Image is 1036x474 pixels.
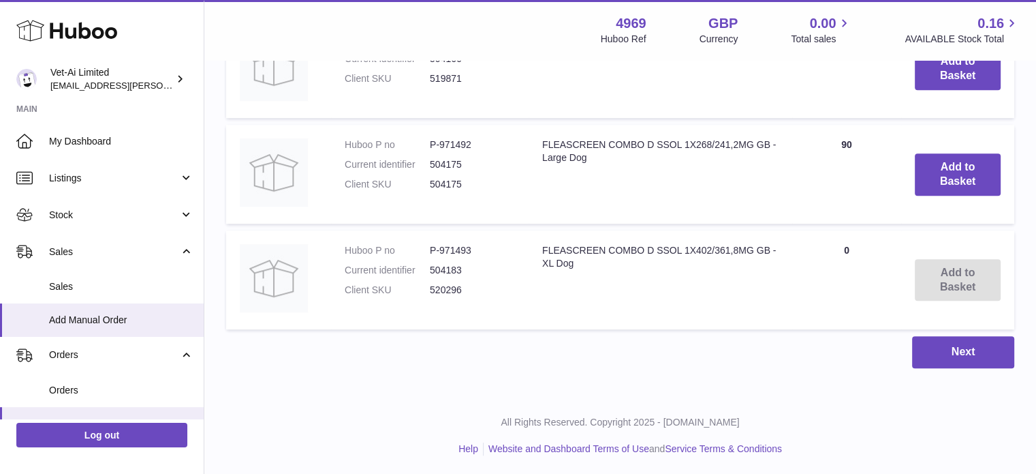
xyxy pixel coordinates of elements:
[16,423,187,447] a: Log out
[49,314,193,327] span: Add Manual Order
[49,135,193,148] span: My Dashboard
[616,14,646,33] strong: 4969
[915,48,1001,90] button: Add to Basket
[49,246,179,258] span: Sales
[430,72,515,85] dd: 519871
[50,66,173,92] div: Vet-Ai Limited
[345,244,430,257] dt: Huboo P no
[905,33,1020,46] span: AVAILABLE Stock Total
[488,443,649,454] a: Website and Dashboard Terms of Use
[601,33,646,46] div: Huboo Ref
[215,416,1025,429] p: All Rights Reserved. Copyright 2025 - [DOMAIN_NAME]
[430,158,515,171] dd: 504175
[49,417,193,430] span: Add Manual Order
[16,69,37,89] img: abbey.fraser-roe@vet-ai.com
[345,178,430,191] dt: Client SKU
[345,264,430,277] dt: Current identifier
[430,244,515,257] dd: P-971493
[458,443,478,454] a: Help
[345,284,430,297] dt: Client SKU
[49,384,193,397] span: Orders
[240,244,308,312] img: FLEASCREEN COMBO D SSOL 1X402/361,8MG GB - XL Dog
[49,209,179,222] span: Stock
[529,125,792,224] td: FLEASCREEN COMBO D SSOL 1X268/241,2MG GB - Large Dog
[430,264,515,277] dd: 504183
[905,14,1020,46] a: 0.16 AVAILABLE Stock Total
[792,231,901,329] td: 0
[915,153,1001,196] button: Add to Basket
[345,138,430,151] dt: Huboo P no
[529,19,792,118] td: FLEASCREEN COMBO D SSOL 1X134/120,6MG GB - Medium Dog
[49,349,179,361] span: Orders
[708,14,738,33] strong: GBP
[240,138,308,207] img: FLEASCREEN COMBO D SSOL 1X268/241,2MG GB - Large Dog
[49,172,179,185] span: Listings
[484,443,782,456] li: and
[912,336,1014,368] button: Next
[792,19,901,118] td: 175
[50,80,273,91] span: [EMAIL_ADDRESS][PERSON_NAME][DOMAIN_NAME]
[791,14,851,46] a: 0.00 Total sales
[529,231,792,329] td: FLEASCREEN COMBO D SSOL 1X402/361,8MG GB - XL Dog
[240,33,308,101] img: FLEASCREEN COMBO D SSOL 1X134/120,6MG GB - Medium Dog
[430,138,515,151] dd: P-971492
[345,158,430,171] dt: Current identifier
[345,72,430,85] dt: Client SKU
[49,280,193,293] span: Sales
[430,284,515,297] dd: 520296
[665,443,782,454] a: Service Terms & Conditions
[810,14,836,33] span: 0.00
[977,14,1004,33] span: 0.16
[791,33,851,46] span: Total sales
[792,125,901,224] td: 90
[700,33,738,46] div: Currency
[430,178,515,191] dd: 504175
